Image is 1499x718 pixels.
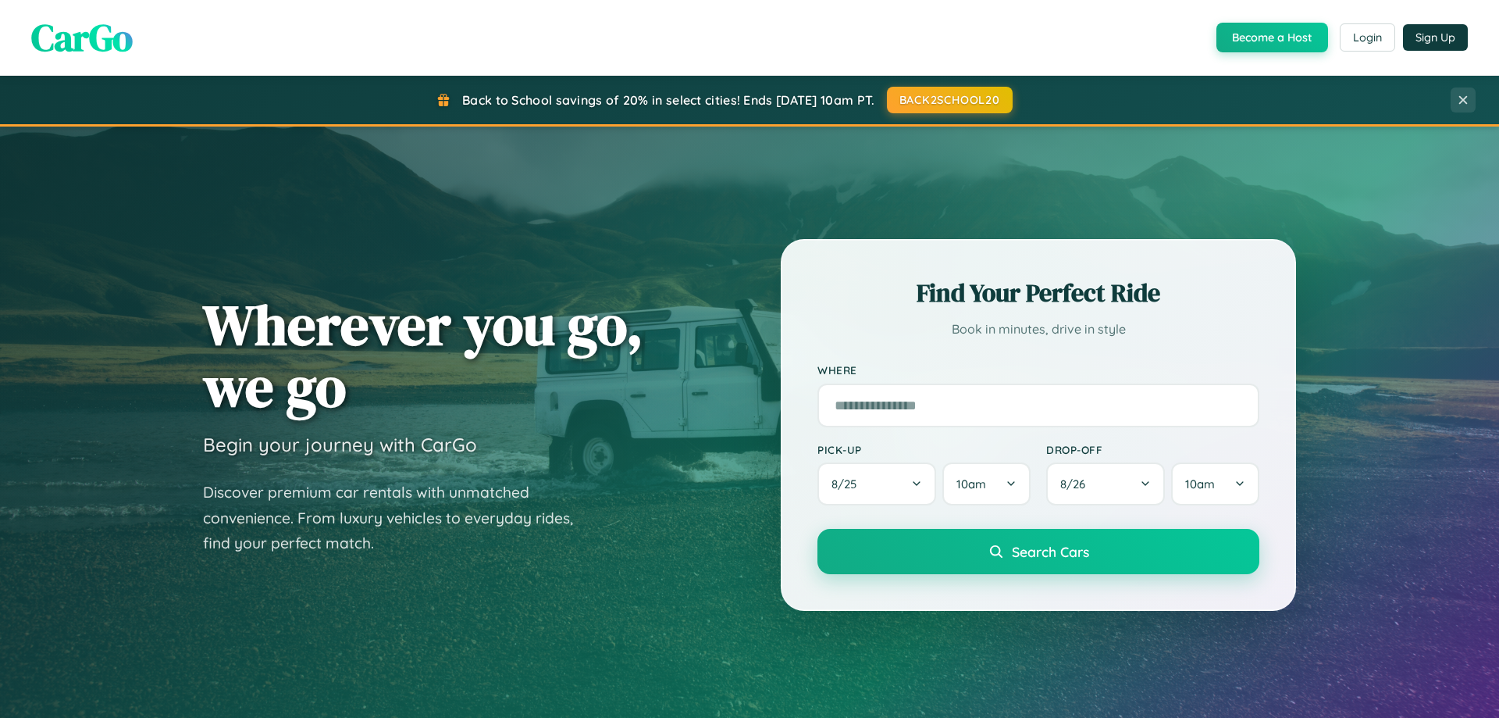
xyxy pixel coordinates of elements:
button: Login [1340,23,1395,52]
p: Book in minutes, drive in style [817,318,1259,341]
button: Become a Host [1216,23,1328,52]
button: Search Cars [817,529,1259,574]
p: Discover premium car rentals with unmatched convenience. From luxury vehicles to everyday rides, ... [203,480,593,556]
span: 8 / 25 [831,477,864,491]
label: Pick-up [817,443,1031,456]
h1: Wherever you go, we go [203,294,643,417]
span: Back to School savings of 20% in select cities! Ends [DATE] 10am PT. [462,92,874,108]
span: 10am [956,477,986,491]
span: 10am [1185,477,1215,491]
button: BACK2SCHOOL20 [887,87,1013,113]
h3: Begin your journey with CarGo [203,433,477,456]
button: 8/25 [817,463,936,505]
span: CarGo [31,12,133,63]
button: 10am [1171,463,1259,505]
label: Drop-off [1046,443,1259,456]
button: 8/26 [1046,463,1165,505]
button: 10am [942,463,1031,505]
span: 8 / 26 [1060,477,1093,491]
span: Search Cars [1012,543,1089,560]
button: Sign Up [1403,24,1468,51]
h2: Find Your Perfect Ride [817,276,1259,310]
label: Where [817,364,1259,377]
